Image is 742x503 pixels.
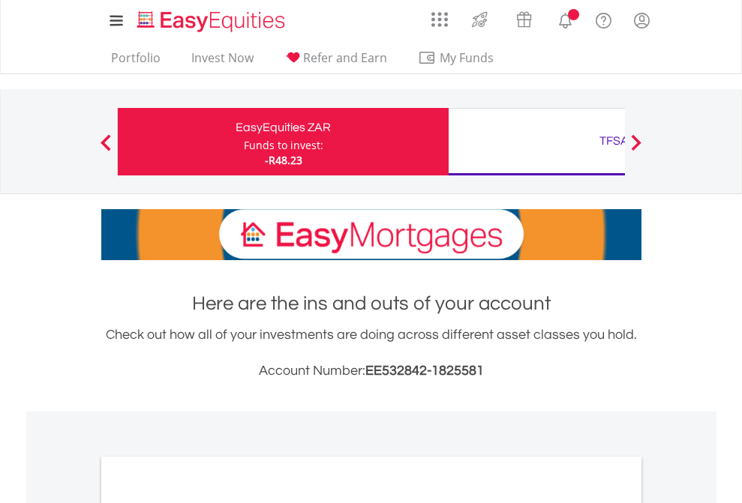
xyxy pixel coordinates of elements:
[105,50,167,73] a: Portfolio
[418,48,516,67] span: My Funds
[244,138,323,153] div: Funds to invest:
[303,49,387,66] span: Refer and Earn
[101,325,641,382] div: Check out how all of your investments are doing across different asset classes you hold.
[365,364,484,378] span: EE532842-1825581
[422,4,458,28] a: AppsGrid
[623,4,661,37] a: My Profile
[467,7,492,31] img: thrive-v2.svg
[621,142,651,157] button: Next
[131,4,291,34] a: Home page
[101,361,641,382] h3: Account Number:
[101,209,641,260] img: EasyMortage Promotion Banner
[265,153,302,167] span: -R48.23
[502,4,546,31] a: Vouchers
[185,50,260,73] a: Invest Now
[512,7,536,31] img: vouchers-v2.svg
[134,9,291,34] img: EasyEquities_Logo.png
[584,4,623,34] a: FAQ's and Support
[101,290,641,317] h1: Here are the ins and outs of your account
[431,11,448,28] img: grid-menu-icon.svg
[546,4,584,34] a: Notifications
[278,50,393,73] a: Refer and Earn
[91,142,121,157] button: Previous
[127,117,440,138] div: EasyEquities ZAR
